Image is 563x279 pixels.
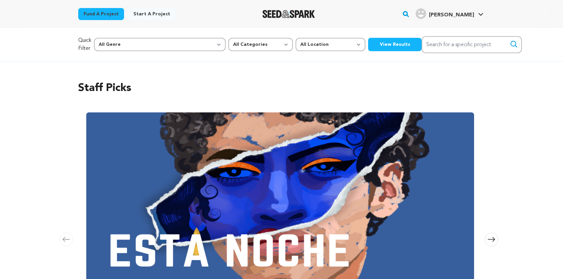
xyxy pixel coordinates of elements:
[78,80,485,96] h2: Staff Picks
[414,7,485,19] a: Vasquez T.'s Profile
[416,8,474,19] div: Vasquez T.'s Profile
[128,8,176,20] a: Start a project
[78,36,91,53] p: Quick Filter
[78,8,124,20] a: Fund a project
[262,10,315,18] img: Seed&Spark Logo Dark Mode
[429,12,474,18] span: [PERSON_NAME]
[414,7,485,21] span: Vasquez T.'s Profile
[422,36,522,53] input: Search for a specific project
[416,8,426,19] img: user.png
[262,10,315,18] a: Seed&Spark Homepage
[368,38,422,51] button: View Results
